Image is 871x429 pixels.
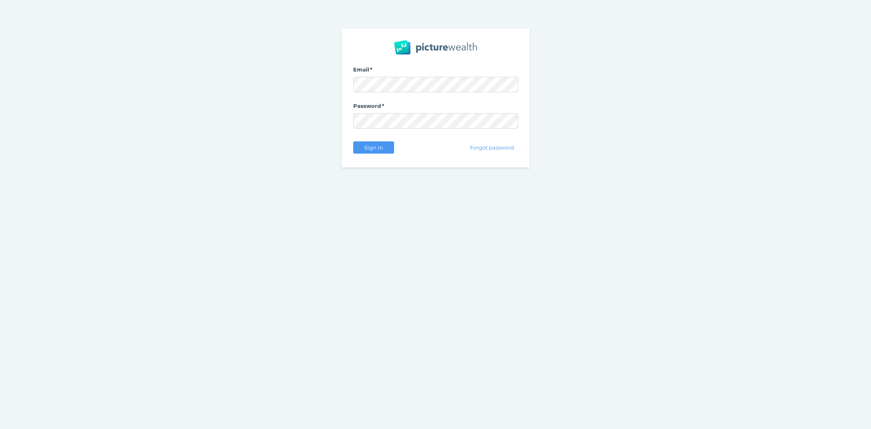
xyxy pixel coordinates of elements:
[361,144,386,151] span: Sign in
[466,141,518,154] button: Forgot password
[353,141,394,154] button: Sign in
[466,144,517,151] span: Forgot password
[353,103,518,113] label: Password
[353,66,518,77] label: Email
[394,40,477,55] img: PW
